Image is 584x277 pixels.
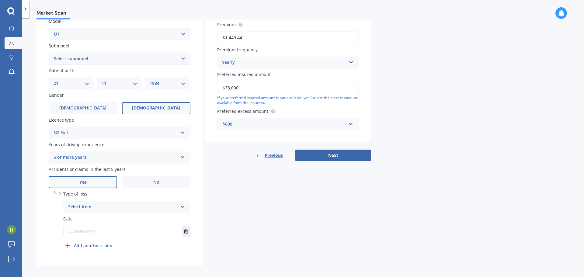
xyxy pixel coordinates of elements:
span: [DEMOGRAPHIC_DATA] [132,106,180,111]
div: Yearly [222,59,346,66]
span: Premium frequency [217,47,258,53]
span: Preferred excess amount [217,108,268,114]
span: Years of driving experience [49,142,104,147]
span: Date [63,216,73,222]
div: NZ Full [54,129,178,137]
span: Previous [265,151,283,160]
span: Accidents or claims in the last 5 years [49,166,126,172]
input: Enter premium [217,31,359,44]
span: Licence type [49,117,74,123]
div: $600 [223,121,346,127]
div: Select item [68,203,178,211]
span: [DEMOGRAPHIC_DATA] [59,106,106,111]
input: Enter amount [217,81,359,94]
span: Gender [49,92,64,98]
span: No [153,180,159,185]
span: Preferred insured amount [217,72,271,78]
span: Date of birth [49,68,75,73]
span: Premium [217,22,236,27]
img: ACg8ocINv-XMN2qnCChTE-ieMBcNL6SF-tDFBu4gIEzp7ZoetdhB6A=s96-c [7,225,16,234]
div: 5 or more years [54,154,178,161]
button: Next [295,150,371,161]
div: If your preferred insured amount is not available, we'll select the closest amount available from... [217,95,359,106]
span: Type of loss [63,191,87,197]
span: Model [49,18,61,24]
input: DD/MM/YYYY [64,226,182,237]
span: Market Scan [36,10,70,18]
span: Submodel [49,43,69,49]
span: Yes [79,180,87,185]
button: Select date [182,226,190,237]
b: Add another claim [74,242,112,249]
